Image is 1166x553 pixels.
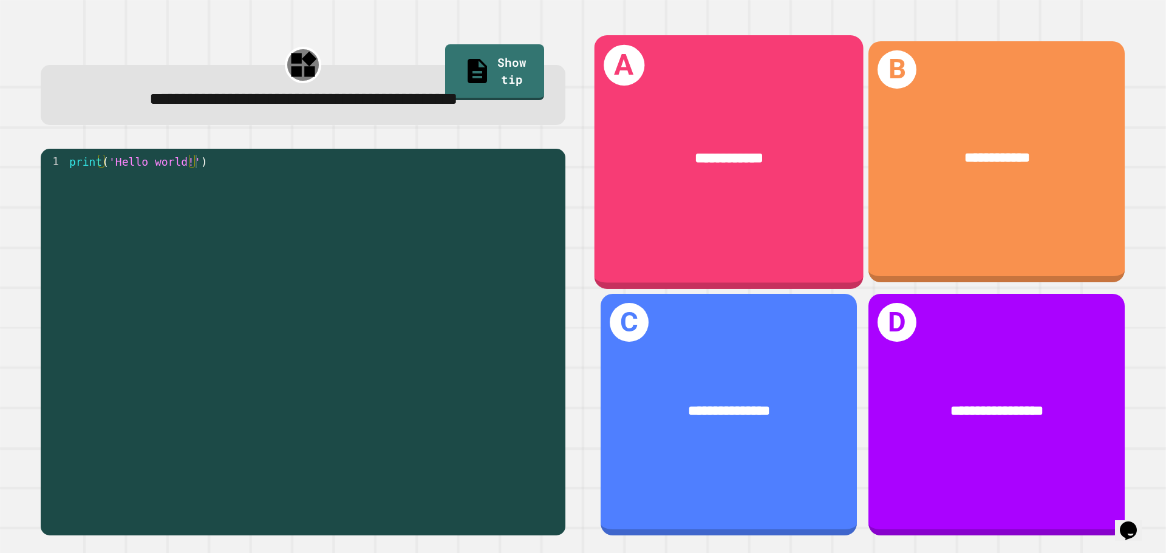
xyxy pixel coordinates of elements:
div: 1 [41,155,67,168]
h1: C [610,303,649,342]
h1: D [878,303,916,342]
iframe: chat widget [1115,504,1154,541]
h1: B [878,50,916,89]
h1: A [604,44,644,85]
a: Show tip [445,44,544,100]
